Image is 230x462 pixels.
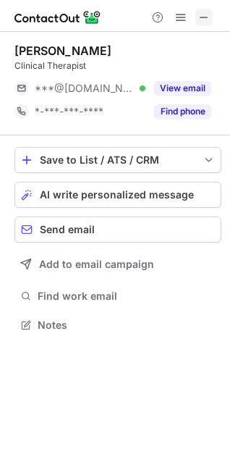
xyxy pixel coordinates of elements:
img: ContactOut v5.3.10 [14,9,101,26]
button: Reveal Button [154,104,211,119]
span: Notes [38,319,216,332]
div: Clinical Therapist [14,59,221,72]
div: Save to List / ATS / CRM [40,154,196,166]
span: Find work email [38,290,216,303]
button: save-profile-one-click [14,147,221,173]
span: ***@[DOMAIN_NAME] [35,82,135,95]
button: Notes [14,315,221,335]
button: Add to email campaign [14,251,221,277]
div: [PERSON_NAME] [14,43,111,58]
span: Add to email campaign [39,259,154,270]
span: Send email [40,224,95,235]
button: Send email [14,217,221,243]
button: Reveal Button [154,81,211,96]
span: AI write personalized message [40,189,194,201]
button: Find work email [14,286,221,306]
button: AI write personalized message [14,182,221,208]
